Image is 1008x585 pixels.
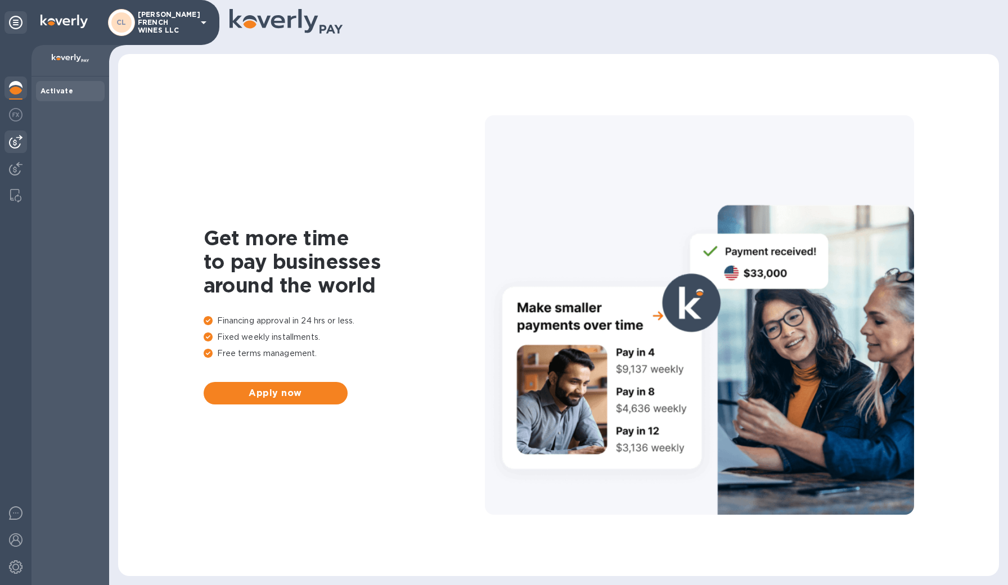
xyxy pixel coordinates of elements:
button: Apply now [204,382,348,404]
h1: Get more time to pay businesses around the world [204,226,485,297]
div: Unpin categories [4,11,27,34]
p: Fixed weekly installments. [204,331,485,343]
img: Foreign exchange [9,108,22,121]
b: Activate [40,87,73,95]
p: [PERSON_NAME] FRENCH WINES LLC [138,11,194,34]
p: Financing approval in 24 hrs or less. [204,315,485,327]
p: Free terms management. [204,348,485,359]
span: Apply now [213,386,339,400]
img: Logo [40,15,88,28]
b: CL [116,18,127,26]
